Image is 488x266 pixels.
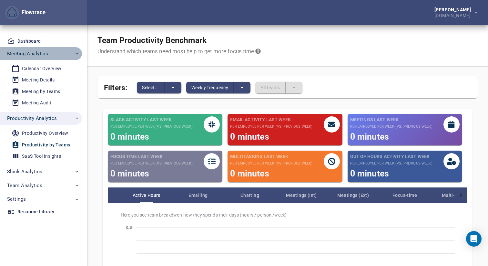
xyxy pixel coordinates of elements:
small: per employee per week (vs. previous week) [110,161,193,166]
span: 0 minutes [230,132,269,142]
div: Productivity Overview [22,129,68,137]
div: Resource Library [17,208,54,216]
span: Meetings (Int) [276,191,327,199]
span: Weekly frequency [191,84,228,91]
span: Emailing [172,191,224,199]
div: Understand which teams need most help to get more focus time [97,48,261,56]
span: Here you see team breakdwon how they spends their days (hours / person / week ) [121,212,460,218]
h1: Team Productivity Benchmark [97,36,261,45]
span: Slack activity last week [110,116,193,123]
button: Weekly frequency [186,82,234,93]
div: Flowtrace [19,9,46,16]
div: Meeting by Teams [22,88,60,96]
div: Open Intercom Messenger [466,231,482,247]
span: Multi-tasking [431,191,482,199]
span: Productivity Analytics [7,114,57,122]
span: 0 minutes [230,168,269,178]
div: Dashboard [17,37,41,45]
span: Multitasking last week [230,153,312,160]
img: Flowtrace [7,7,17,18]
span: Active Hours [121,191,172,199]
span: Email activity last week [230,116,312,123]
div: SaaS Tool Insights [22,152,61,160]
span: Filters: [104,80,127,93]
div: split button [186,82,250,93]
span: 0 minutes [350,132,389,142]
div: split button [255,82,302,93]
div: split button [137,82,181,93]
div: [PERSON_NAME] [434,7,473,12]
span: Chatting [224,191,276,199]
span: 0 minutes [350,168,389,178]
small: per employee per week (vs. previous week) [230,124,312,129]
button: [PERSON_NAME][DOMAIN_NAME] [424,5,483,20]
div: Meeting Details [22,76,55,84]
span: Focus time last week [110,153,193,160]
div: Meeting Audit [22,99,51,107]
span: Out of Hours activity last week [350,153,432,160]
div: Team breakdown [121,187,454,203]
div: [DOMAIN_NAME] [434,12,473,18]
small: per employee per week (vs. previous week) [230,161,312,166]
small: per employee per week (vs. previous week) [350,124,432,129]
span: Meetings last week [350,116,432,123]
span: Focus-time [379,191,431,199]
span: Settings [7,195,26,203]
span: Meetings (Ext) [327,191,379,199]
button: Select... [137,82,165,93]
tspan: 0.1h [126,226,133,229]
span: 0 minutes [110,168,149,178]
div: Productivity by Teams [22,141,70,149]
span: Meeting Analytics [7,49,48,58]
div: Calendar Overview [22,65,62,73]
button: Flowtrace [5,6,19,20]
span: Team Analytics [7,181,42,190]
span: 0 minutes [110,132,149,142]
span: Slack Analytics [7,167,42,176]
div: Flowtrace [5,6,46,20]
small: per employee per week (vs. previous week) [110,124,193,129]
span: Select... [142,84,159,91]
small: per employee per week (vs. previous week) [350,161,432,166]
